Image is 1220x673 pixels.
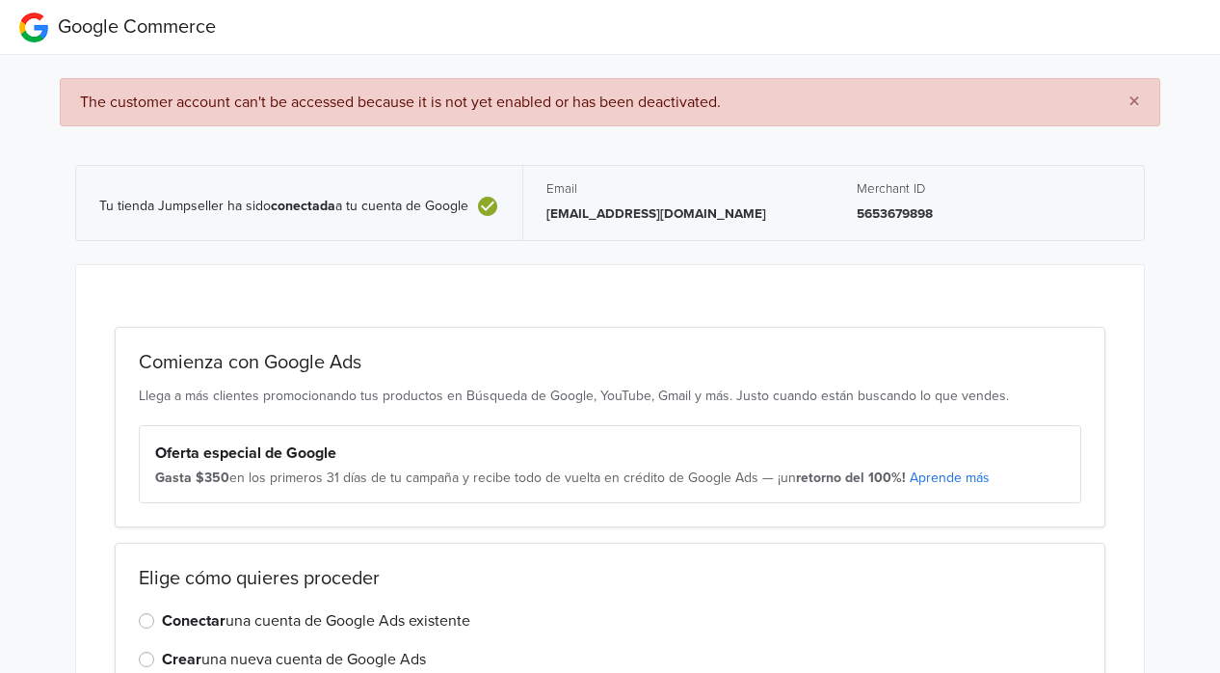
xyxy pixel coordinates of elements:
strong: Oferta especial de Google [155,444,336,463]
div: en los primeros 31 días de tu campaña y recibe todo de vuelta en crédito de Google Ads — ¡un [155,469,1065,488]
span: × [1128,88,1140,116]
strong: $350 [196,470,229,486]
strong: Crear [162,650,201,669]
strong: Conectar [162,611,225,631]
p: 5653679898 [857,204,1121,224]
strong: retorno del 100%! [796,470,906,486]
b: conectada [271,198,335,214]
h5: Email [546,181,810,197]
h5: Merchant ID [857,181,1121,197]
label: una cuenta de Google Ads existente [162,609,470,633]
span: Google Commerce [58,15,216,39]
label: una nueva cuenta de Google Ads [162,648,426,671]
span: The customer account can't be accessed because it is not yet enabled or has been deactivated. [80,93,721,112]
a: Aprende más [910,470,990,486]
h2: Comienza con Google Ads [139,351,1081,374]
h2: Elige cómo quieres proceder [139,567,1081,590]
span: Tu tienda Jumpseller ha sido a tu cuenta de Google [99,199,468,215]
strong: Gasta [155,470,192,486]
p: [EMAIL_ADDRESS][DOMAIN_NAME] [546,204,810,224]
p: Llega a más clientes promocionando tus productos en Búsqueda de Google, YouTube, Gmail y más. Jus... [139,386,1081,406]
button: Close [1109,79,1159,125]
